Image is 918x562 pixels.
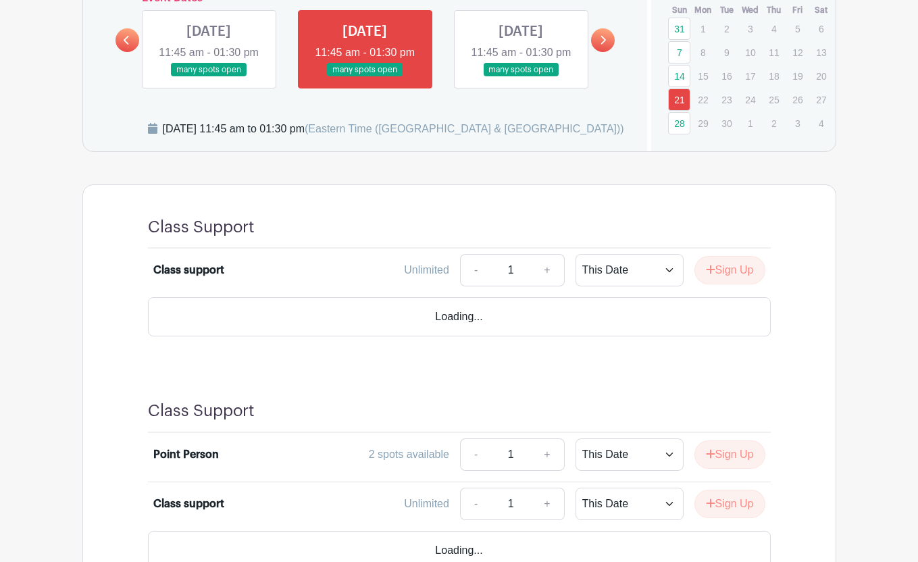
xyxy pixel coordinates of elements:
a: + [530,254,564,286]
p: 8 [692,42,714,63]
p: 12 [786,42,809,63]
p: 1 [692,18,714,39]
p: 16 [715,66,738,86]
th: Mon [691,3,715,17]
p: 3 [739,18,761,39]
th: Wed [738,3,762,17]
button: Sign Up [694,440,765,469]
th: Fri [786,3,809,17]
p: 15 [692,66,714,86]
div: Class support [153,496,224,512]
p: 10 [739,42,761,63]
span: (Eastern Time ([GEOGRAPHIC_DATA] & [GEOGRAPHIC_DATA])) [305,123,624,134]
p: 9 [715,42,738,63]
a: + [530,438,564,471]
p: 11 [763,42,785,63]
div: Unlimited [404,496,449,512]
p: 5 [786,18,809,39]
p: 20 [810,66,832,86]
p: 3 [786,113,809,134]
p: 25 [763,89,785,110]
h4: Class Support [148,401,255,421]
a: 7 [668,41,690,63]
button: Sign Up [694,490,765,518]
div: 2 spots available [369,446,449,463]
div: Unlimited [404,262,449,278]
p: 4 [763,18,785,39]
div: Loading... [148,297,771,336]
p: 22 [692,89,714,110]
th: Tue [715,3,738,17]
a: 14 [668,65,690,87]
p: 4 [810,113,832,134]
p: 19 [786,66,809,86]
p: 1 [739,113,761,134]
a: 21 [668,88,690,111]
p: 18 [763,66,785,86]
p: 23 [715,89,738,110]
p: 17 [739,66,761,86]
a: + [530,488,564,520]
div: Class support [153,262,224,278]
h4: Class Support [148,218,255,237]
p: 24 [739,89,761,110]
p: 30 [715,113,738,134]
p: 2 [763,113,785,134]
p: 27 [810,89,832,110]
th: Sun [667,3,691,17]
p: 6 [810,18,832,39]
p: 2 [715,18,738,39]
a: - [460,488,491,520]
div: Point Person [153,446,219,463]
p: 13 [810,42,832,63]
th: Thu [762,3,786,17]
button: Sign Up [694,256,765,284]
a: 28 [668,112,690,134]
p: 29 [692,113,714,134]
a: 31 [668,18,690,40]
p: 26 [786,89,809,110]
th: Sat [809,3,833,17]
div: [DATE] 11:45 am to 01:30 pm [163,121,624,137]
a: - [460,254,491,286]
a: - [460,438,491,471]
